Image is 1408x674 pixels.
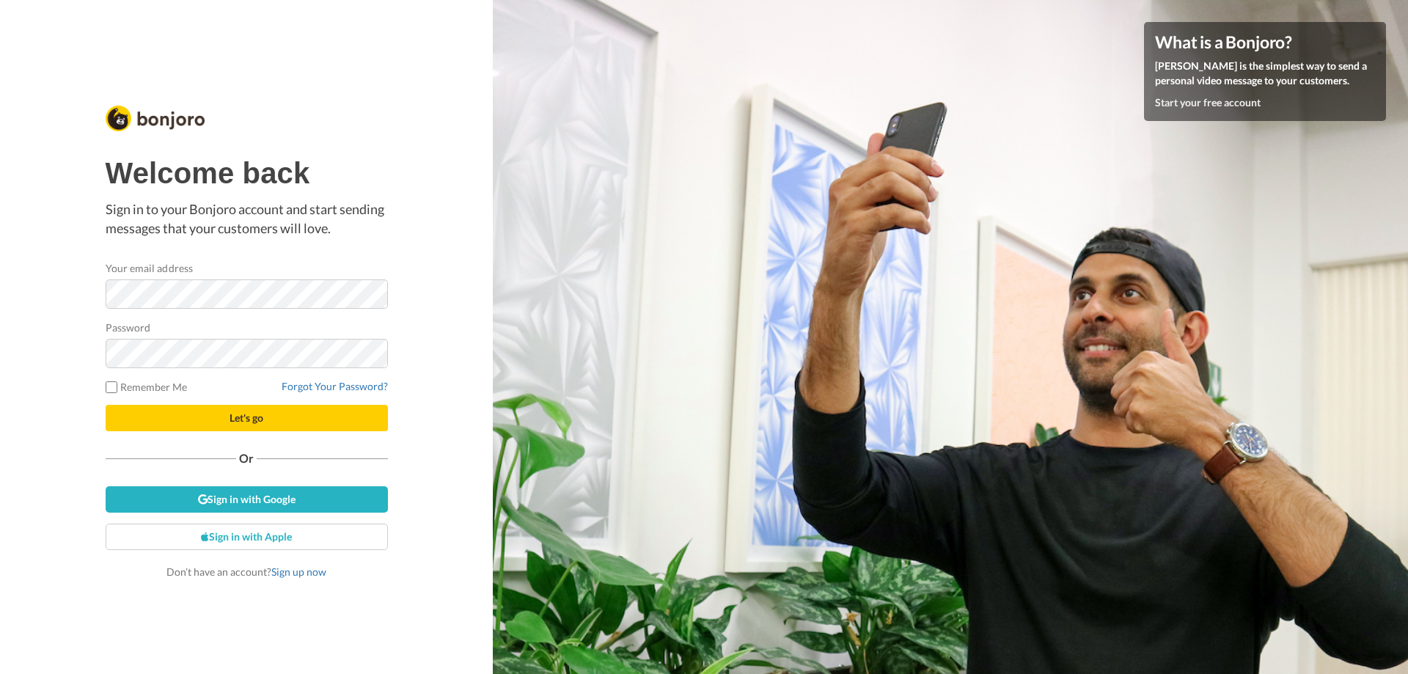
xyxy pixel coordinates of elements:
[1155,96,1261,109] a: Start your free account
[106,405,388,431] button: Let's go
[106,486,388,513] a: Sign in with Google
[106,157,388,189] h1: Welcome back
[106,524,388,550] a: Sign in with Apple
[1155,59,1375,88] p: [PERSON_NAME] is the simplest way to send a personal video message to your customers.
[1155,33,1375,51] h4: What is a Bonjoro?
[106,379,188,395] label: Remember Me
[236,453,257,464] span: Or
[106,200,388,238] p: Sign in to your Bonjoro account and start sending messages that your customers will love.
[106,260,193,276] label: Your email address
[166,565,326,578] span: Don’t have an account?
[271,565,326,578] a: Sign up now
[282,380,388,392] a: Forgot Your Password?
[106,381,117,393] input: Remember Me
[230,411,263,424] span: Let's go
[106,320,151,335] label: Password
